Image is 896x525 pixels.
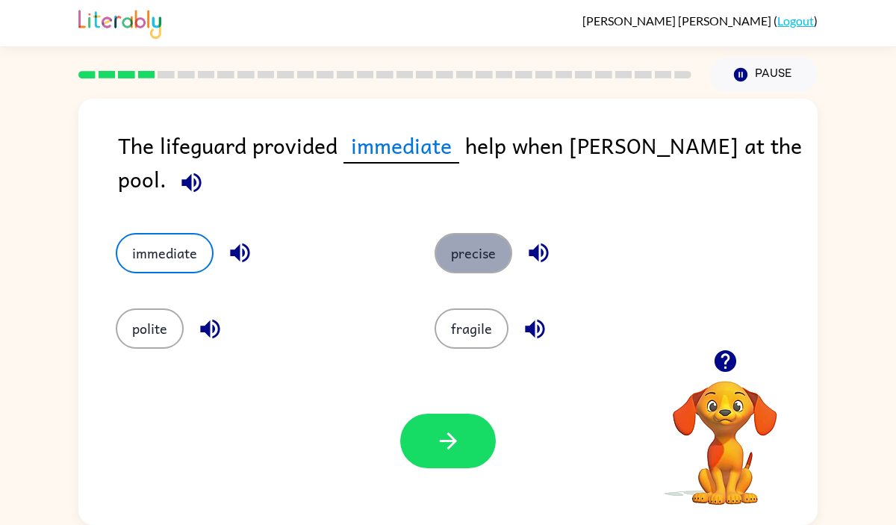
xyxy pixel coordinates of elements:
button: immediate [116,233,214,273]
button: polite [116,308,184,349]
button: precise [435,233,512,273]
a: Logout [777,13,814,28]
button: fragile [435,308,508,349]
div: ( ) [582,13,818,28]
button: Pause [709,58,818,92]
span: [PERSON_NAME] [PERSON_NAME] [582,13,774,28]
div: The lifeguard provided help when [PERSON_NAME] at the pool. [118,128,818,203]
span: immediate [343,128,459,164]
video: Your browser must support playing .mp4 files to use Literably. Please try using another browser. [650,358,800,507]
img: Literably [78,6,161,39]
